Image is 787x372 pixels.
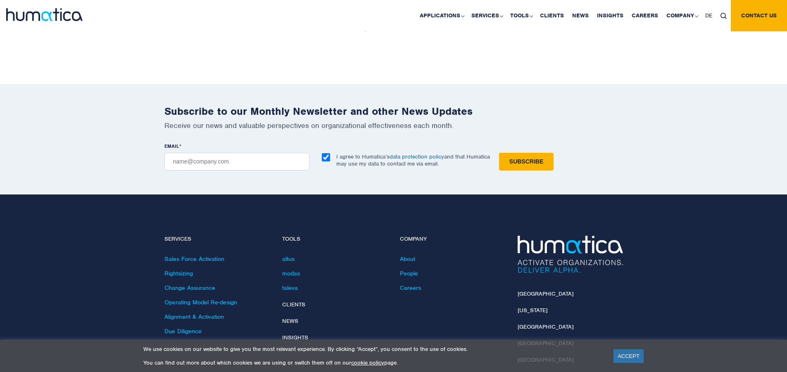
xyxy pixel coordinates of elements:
[282,318,298,325] a: News
[143,359,603,366] p: You can find out more about which cookies we are using or switch them off on our page.
[282,301,305,308] a: Clients
[400,284,421,291] a: Careers
[164,299,237,306] a: Operating Model Re-design
[499,153,554,171] input: Subscribe
[164,270,193,277] a: Rightsizing
[282,270,300,277] a: modas
[164,143,179,149] span: EMAIL
[518,236,623,273] img: Humatica
[164,236,270,243] h4: Services
[164,313,224,320] a: Alignment & Activation
[282,334,308,341] a: Insights
[282,255,295,263] a: altus
[351,359,384,366] a: cookie policy
[164,284,215,291] a: Change Assurance
[400,270,418,277] a: People
[336,153,490,167] p: I agree to Humatica’s and that Humatica may use my data to contact me via email.
[400,255,415,263] a: About
[400,236,505,243] h4: Company
[164,327,202,335] a: Due Diligence
[282,236,388,243] h4: Tools
[164,255,224,263] a: Sales Force Activation
[143,346,603,353] p: We use cookies on our website to give you the most relevant experience. By clicking “Accept”, you...
[322,153,330,161] input: I agree to Humatica’sdata protection policyand that Humatica may use my data to contact me via em...
[282,284,298,291] a: taleva
[705,12,712,19] span: DE
[390,153,444,160] a: data protection policy
[613,349,644,363] a: ACCEPT
[6,8,83,21] img: logo
[518,323,573,330] a: [GEOGRAPHIC_DATA]
[720,13,727,19] img: search_icon
[518,290,573,297] a: [GEOGRAPHIC_DATA]
[164,105,623,118] h2: Subscribe to our Monthly Newsletter and other News Updates
[518,307,547,314] a: [US_STATE]
[164,153,309,171] input: name@company.com
[164,121,623,130] p: Receive our news and valuable perspectives on organizational effectiveness each month.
